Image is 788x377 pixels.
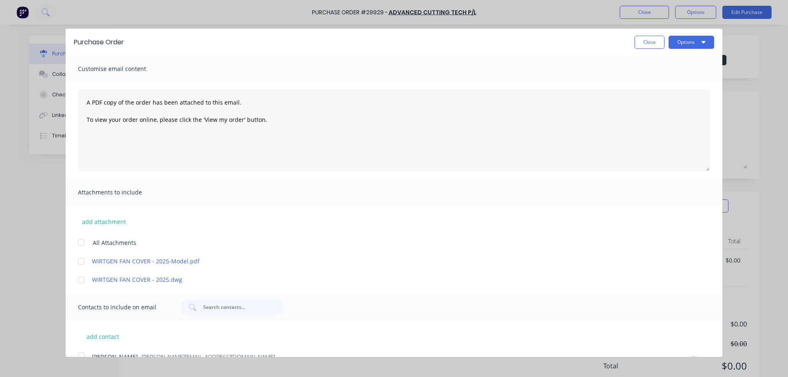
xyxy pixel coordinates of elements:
[78,187,168,198] span: Attachments to include
[92,257,672,265] a: WIRTGEN FAN COVER - 2025-Model.pdf
[92,275,672,284] a: WIRTGEN FAN COVER - 2025.dwg
[635,36,664,49] button: Close
[92,353,138,361] span: [PERSON_NAME]
[202,303,270,311] input: Search contacts...
[78,89,710,171] textarea: A PDF copy of the order has been attached to this email. To view your order online, please click ...
[682,352,702,363] button: edit
[669,36,714,49] button: Options
[138,353,275,361] span: - [PERSON_NAME][EMAIL_ADDRESS][DOMAIN_NAME]
[78,302,168,313] span: Contacts to include on email
[78,215,130,228] button: add attachment
[93,238,136,247] span: All Attachments
[78,330,127,343] button: add contact
[78,63,168,75] span: Customise email content
[74,37,124,47] div: Purchase Order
